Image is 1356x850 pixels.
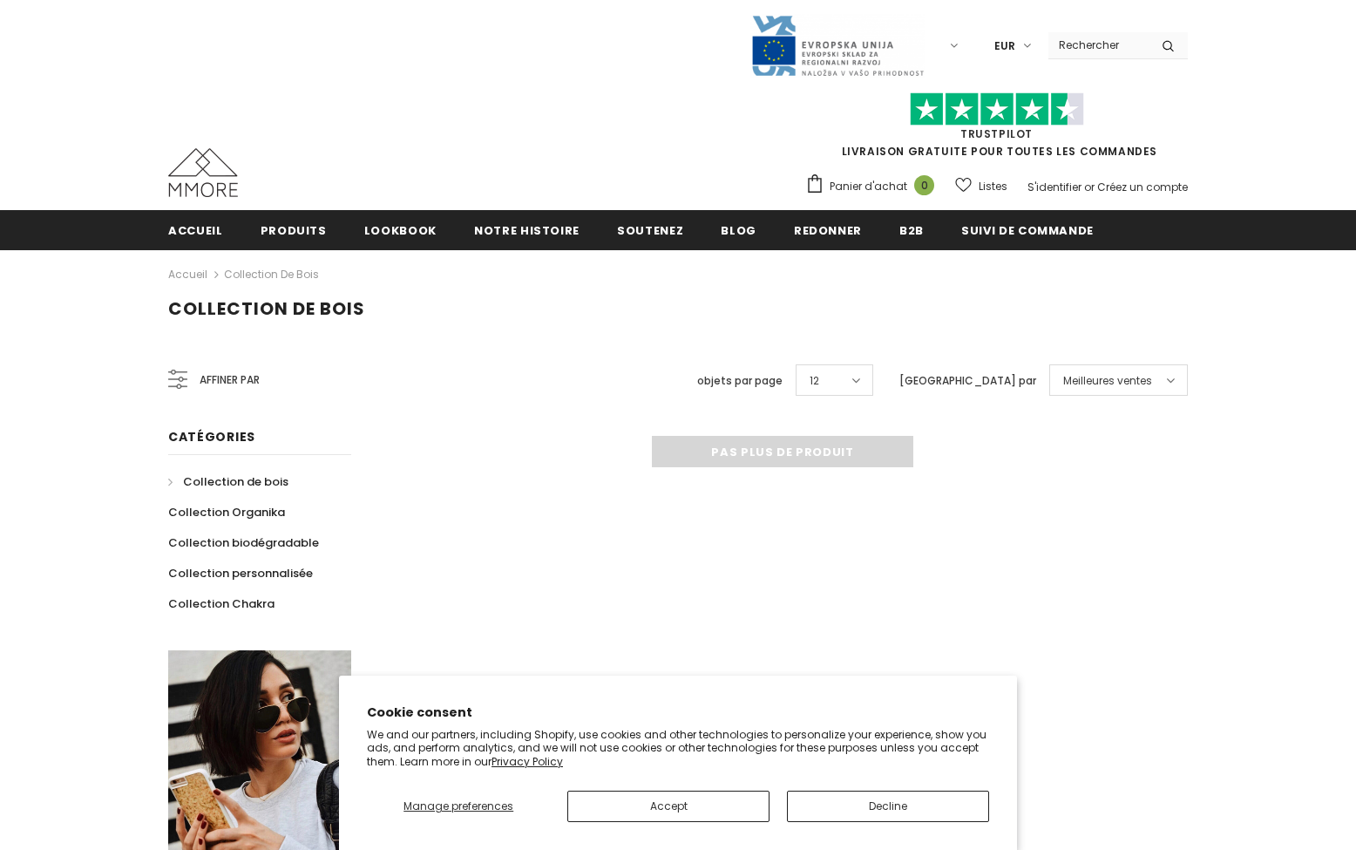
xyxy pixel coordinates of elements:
[168,210,223,249] a: Accueil
[617,222,683,239] span: soutenez
[364,210,437,249] a: Lookbook
[168,497,285,527] a: Collection Organika
[1027,180,1081,194] a: S'identifier
[183,473,288,490] span: Collection de bois
[805,100,1188,159] span: LIVRAISON GRATUITE POUR TOUTES LES COMMANDES
[492,754,563,769] a: Privacy Policy
[697,372,783,390] label: objets par page
[367,704,989,722] h2: Cookie consent
[899,210,924,249] a: B2B
[1063,372,1152,390] span: Meilleures ventes
[474,222,580,239] span: Notre histoire
[168,595,275,612] span: Collection Chakra
[224,267,319,282] a: Collection de bois
[961,210,1094,249] a: Suivi de commande
[830,178,907,195] span: Panier d'achat
[805,173,943,200] a: Panier d'achat 0
[617,210,683,249] a: soutenez
[168,504,285,520] span: Collection Organika
[955,171,1007,201] a: Listes
[367,728,989,769] p: We and our partners, including Shopify, use cookies and other technologies to personalize your ex...
[261,222,327,239] span: Produits
[750,14,925,78] img: Javni Razpis
[168,428,255,445] span: Catégories
[1084,180,1095,194] span: or
[960,126,1033,141] a: TrustPilot
[367,791,550,822] button: Manage preferences
[168,527,319,558] a: Collection biodégradable
[168,558,313,588] a: Collection personnalisée
[994,37,1015,55] span: EUR
[979,178,1007,195] span: Listes
[168,565,313,581] span: Collection personnalisée
[914,175,934,195] span: 0
[567,791,770,822] button: Accept
[721,210,756,249] a: Blog
[787,791,989,822] button: Decline
[403,799,513,813] span: Manage preferences
[910,92,1084,126] img: Faites confiance aux étoiles pilotes
[168,222,223,239] span: Accueil
[899,372,1036,390] label: [GEOGRAPHIC_DATA] par
[1097,180,1188,194] a: Créez un compte
[261,210,327,249] a: Produits
[168,148,238,197] img: Cas MMORE
[794,222,862,239] span: Redonner
[168,534,319,551] span: Collection biodégradable
[721,222,756,239] span: Blog
[961,222,1094,239] span: Suivi de commande
[474,210,580,249] a: Notre histoire
[168,264,207,285] a: Accueil
[168,588,275,619] a: Collection Chakra
[168,466,288,497] a: Collection de bois
[794,210,862,249] a: Redonner
[810,372,819,390] span: 12
[750,37,925,52] a: Javni Razpis
[364,222,437,239] span: Lookbook
[899,222,924,239] span: B2B
[200,371,260,390] span: Affiner par
[168,296,365,321] span: Collection de bois
[1048,32,1149,58] input: Search Site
